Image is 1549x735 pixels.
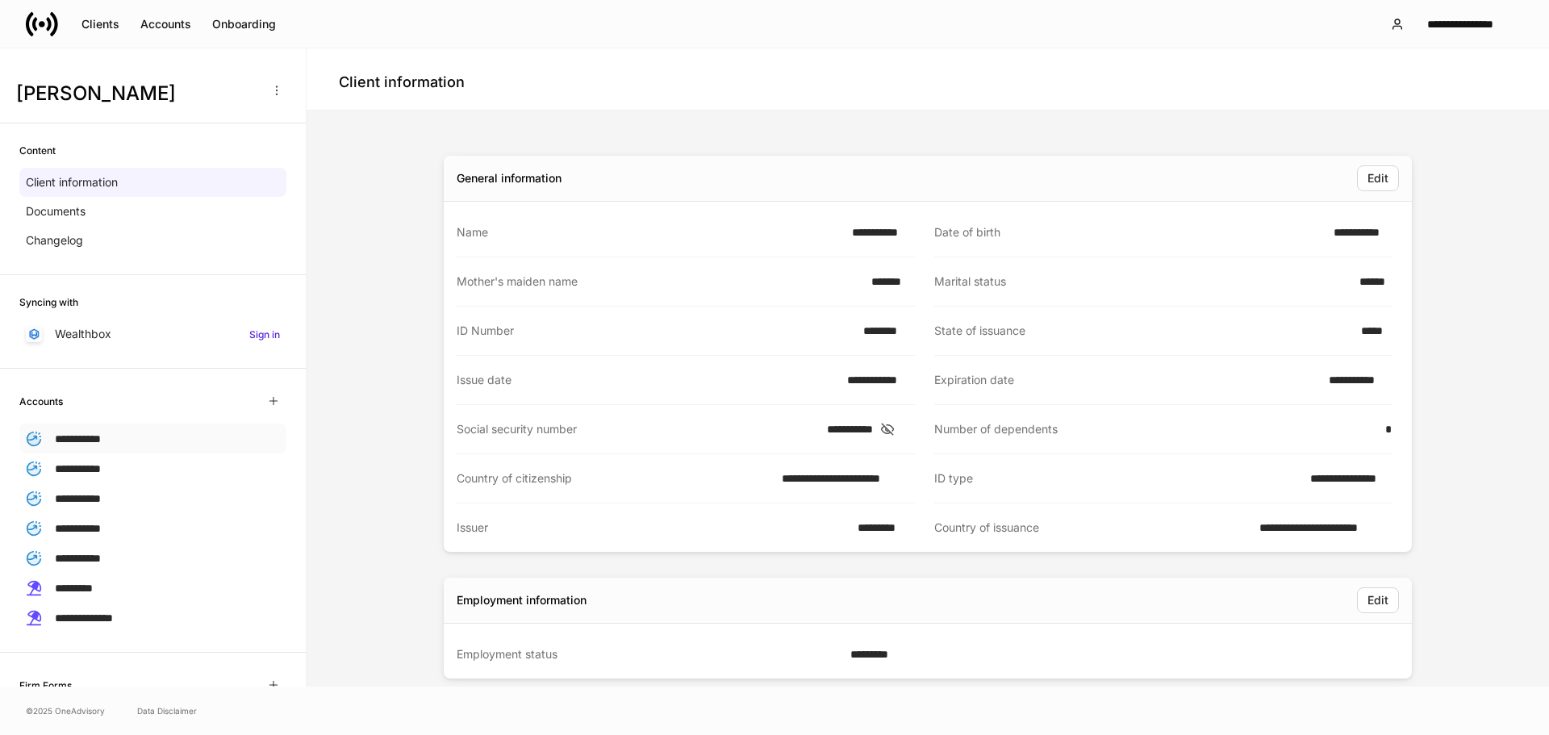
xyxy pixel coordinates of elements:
[81,16,119,32] div: Clients
[934,520,1250,536] div: Country of issuance
[934,323,1351,339] div: State of issuance
[19,394,63,409] h6: Accounts
[339,73,465,92] h4: Client information
[457,224,842,240] div: Name
[19,319,286,349] a: WealthboxSign in
[934,372,1319,388] div: Expiration date
[457,372,837,388] div: Issue date
[457,421,817,437] div: Social security number
[26,174,118,190] p: Client information
[457,520,848,536] div: Issuer
[249,327,280,342] h6: Sign in
[457,170,562,186] div: General information
[457,646,841,662] div: Employment status
[457,323,854,339] div: ID Number
[202,11,286,37] button: Onboarding
[26,203,86,219] p: Documents
[934,470,1301,487] div: ID type
[934,421,1376,437] div: Number of dependents
[457,274,862,290] div: Mother's maiden name
[19,168,286,197] a: Client information
[934,224,1324,240] div: Date of birth
[1367,170,1388,186] div: Edit
[140,16,191,32] div: Accounts
[26,704,105,717] span: © 2025 OneAdvisory
[19,143,56,158] h6: Content
[137,704,197,717] a: Data Disclaimer
[19,294,78,310] h6: Syncing with
[1357,165,1399,191] button: Edit
[19,197,286,226] a: Documents
[19,678,72,693] h6: Firm Forms
[1357,587,1399,613] button: Edit
[71,11,130,37] button: Clients
[19,226,286,255] a: Changelog
[934,274,1350,290] div: Marital status
[55,326,111,342] p: Wealthbox
[130,11,202,37] button: Accounts
[26,232,83,248] p: Changelog
[1367,592,1388,608] div: Edit
[457,470,772,487] div: Country of citizenship
[457,592,587,608] div: Employment information
[16,81,257,106] h3: [PERSON_NAME]
[212,16,276,32] div: Onboarding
